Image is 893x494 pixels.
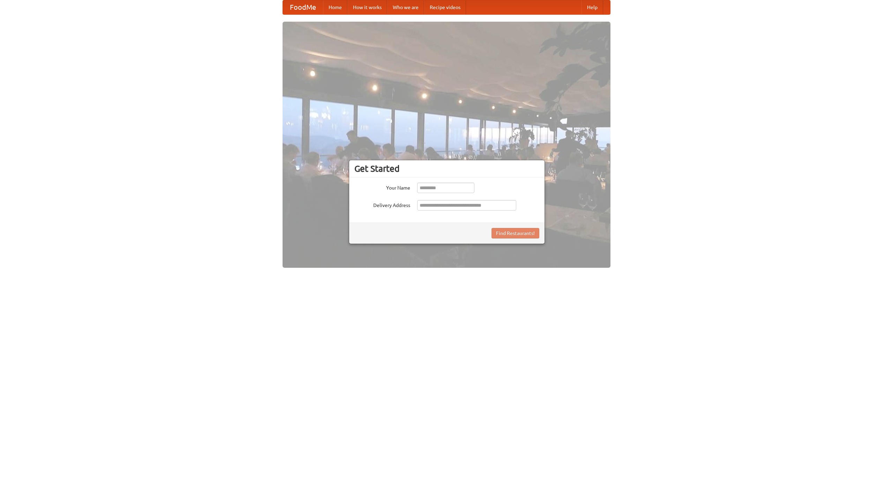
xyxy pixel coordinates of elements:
a: Help [581,0,603,14]
a: How it works [347,0,387,14]
a: Recipe videos [424,0,466,14]
a: Who we are [387,0,424,14]
a: FoodMe [283,0,323,14]
label: Your Name [354,183,410,191]
h3: Get Started [354,163,539,174]
button: Find Restaurants! [491,228,539,238]
label: Delivery Address [354,200,410,209]
a: Home [323,0,347,14]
